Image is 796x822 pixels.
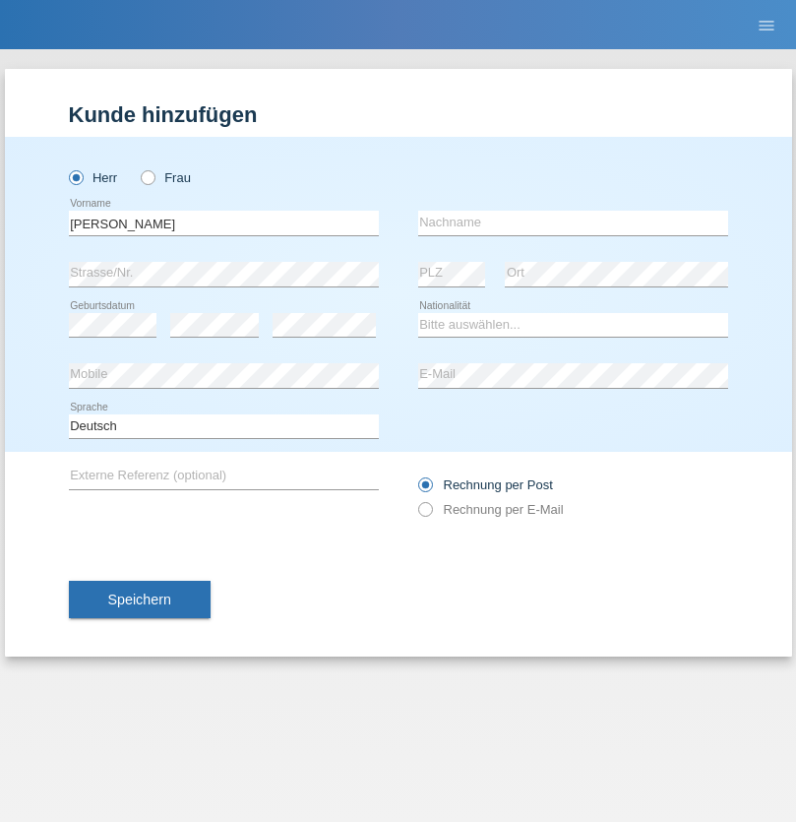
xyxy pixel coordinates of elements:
[69,581,211,618] button: Speichern
[747,19,786,31] a: menu
[418,477,431,502] input: Rechnung per Post
[69,102,728,127] h1: Kunde hinzufügen
[418,502,431,527] input: Rechnung per E-Mail
[69,170,118,185] label: Herr
[418,502,564,517] label: Rechnung per E-Mail
[108,592,171,607] span: Speichern
[418,477,553,492] label: Rechnung per Post
[757,16,776,35] i: menu
[141,170,153,183] input: Frau
[141,170,191,185] label: Frau
[69,170,82,183] input: Herr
